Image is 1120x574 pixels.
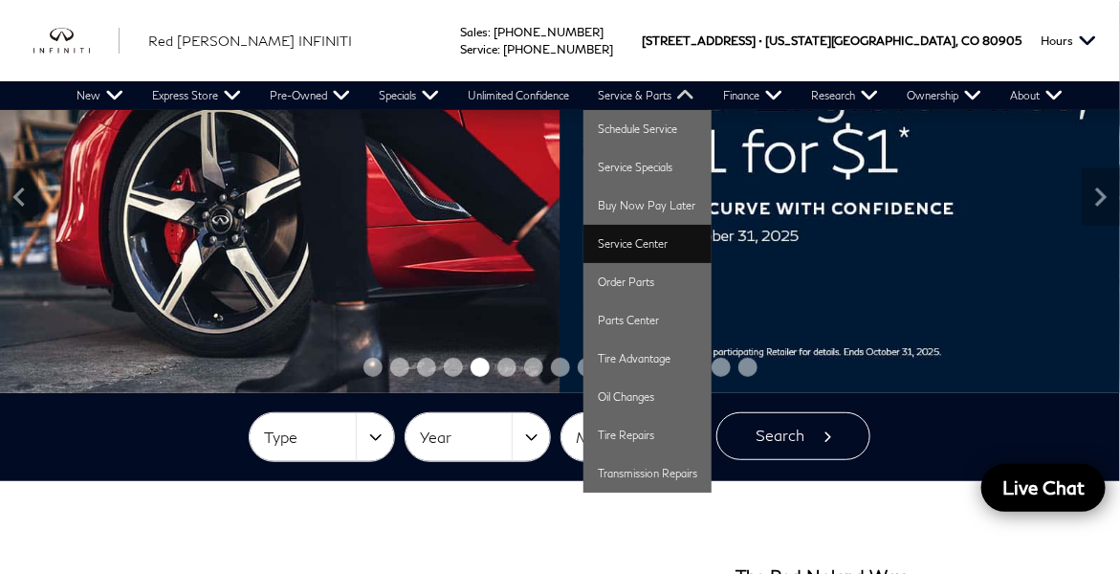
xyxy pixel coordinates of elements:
span: Red [PERSON_NAME] INFINITI [148,33,352,49]
img: INFINITI [33,28,120,54]
a: Ownership [892,81,996,110]
button: Search [716,412,870,460]
span: Go to slide 1 [363,358,383,377]
span: Go to slide 14 [712,358,731,377]
span: Model [576,422,668,453]
a: About [996,81,1077,110]
a: Buy Now Pay Later [583,187,712,225]
a: Research [797,81,892,110]
span: Go to slide 15 [738,358,758,377]
a: Service Center [583,225,712,263]
div: Next [1082,168,1120,226]
span: Sales [460,25,488,39]
a: [STREET_ADDRESS] • [US_STATE][GEOGRAPHIC_DATA], CO 80905 [642,33,1021,48]
a: Red [PERSON_NAME] INFINITI [148,31,352,51]
span: Go to slide 2 [390,358,409,377]
a: infiniti [33,28,120,54]
a: Express Store [138,81,255,110]
span: Go to slide 6 [497,358,516,377]
span: Go to slide 9 [578,358,597,377]
span: Go to slide 4 [444,358,463,377]
a: [PHONE_NUMBER] [494,25,604,39]
button: Model [561,413,706,461]
a: Service Specials [583,148,712,187]
span: Service [460,42,497,56]
button: Year [406,413,550,461]
span: Year [420,422,512,453]
a: Oil Changes [583,378,712,416]
span: Go to slide 3 [417,358,436,377]
a: New [62,81,138,110]
a: Transmission Repairs [583,454,712,493]
a: Order Parts [583,263,712,301]
a: Schedule Service [583,110,712,148]
a: Pre-Owned [255,81,364,110]
a: Service & Parts [583,81,709,110]
span: : [488,25,491,39]
a: Finance [709,81,797,110]
span: Go to slide 7 [524,358,543,377]
nav: Main Navigation [62,81,1077,110]
a: [PHONE_NUMBER] [503,42,613,56]
a: Parts Center [583,301,712,340]
a: Unlimited Confidence [453,81,583,110]
a: Live Chat [981,464,1106,512]
a: Tire Repairs [583,416,712,454]
span: Go to slide 5 [471,358,490,377]
span: Type [264,422,356,453]
span: : [497,42,500,56]
span: Live Chat [993,475,1094,499]
a: Specials [364,81,453,110]
span: Go to slide 8 [551,358,570,377]
button: Type [250,413,394,461]
a: Tire Advantage [583,340,712,378]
